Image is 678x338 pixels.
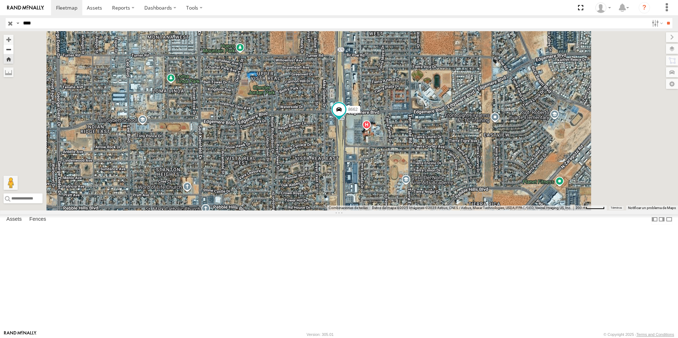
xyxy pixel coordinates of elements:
label: Dock Summary Table to the Left [651,214,658,225]
label: Search Query [15,18,21,28]
i: ? [639,2,650,13]
label: Fences [26,214,50,224]
div: © Copyright 2025 - [604,332,674,337]
div: Zulma Brisa Rios [593,2,613,13]
span: 8662 [348,107,358,112]
img: rand-logo.svg [7,5,44,10]
label: Measure [4,67,13,77]
button: Zoom Home [4,54,13,64]
label: Search Filter Options [649,18,664,28]
button: Arrastra al hombrecito al mapa para abrir Street View [4,176,18,190]
label: Hide Summary Table [666,214,673,225]
button: Zoom out [4,44,13,54]
a: Terms and Conditions [637,332,674,337]
label: Assets [3,214,25,224]
div: Version: 305.01 [307,332,334,337]
button: Combinaciones de teclas [329,205,368,210]
span: 200 m [576,206,586,210]
span: Datos del mapa ©2025 Imágenes ©2025 Airbus, CNES / Airbus, Maxar Technologies, USDA/FPAC/GEO, Vex... [372,206,571,210]
label: Dock Summary Table to the Right [658,214,665,225]
a: Visit our Website [4,331,37,338]
a: Notificar un problema de Maps [628,206,676,210]
a: Términos [611,207,622,209]
button: Zoom in [4,35,13,44]
label: Map Settings [666,79,678,89]
button: Escala del mapa: 200 m por 49 píxeles [573,205,607,210]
